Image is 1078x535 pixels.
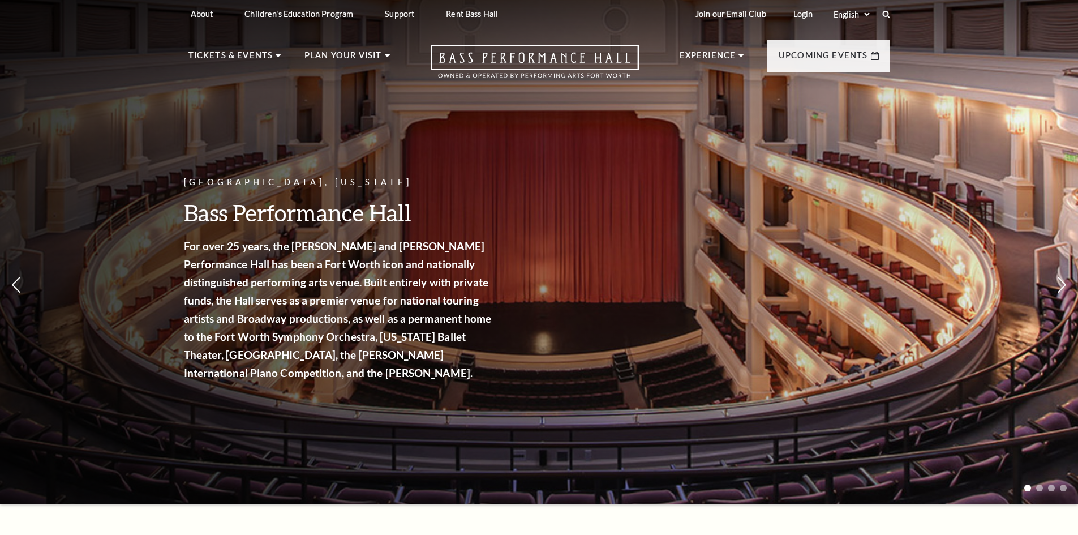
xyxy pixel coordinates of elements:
[188,49,273,69] p: Tickets & Events
[184,176,495,190] p: [GEOGRAPHIC_DATA], [US_STATE]
[304,49,382,69] p: Plan Your Visit
[779,49,868,69] p: Upcoming Events
[244,9,353,19] p: Children's Education Program
[680,49,736,69] p: Experience
[446,9,498,19] p: Rent Bass Hall
[184,239,492,379] strong: For over 25 years, the [PERSON_NAME] and [PERSON_NAME] Performance Hall has been a Fort Worth ico...
[184,198,495,227] h3: Bass Performance Hall
[191,9,213,19] p: About
[831,9,871,20] select: Select:
[385,9,414,19] p: Support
